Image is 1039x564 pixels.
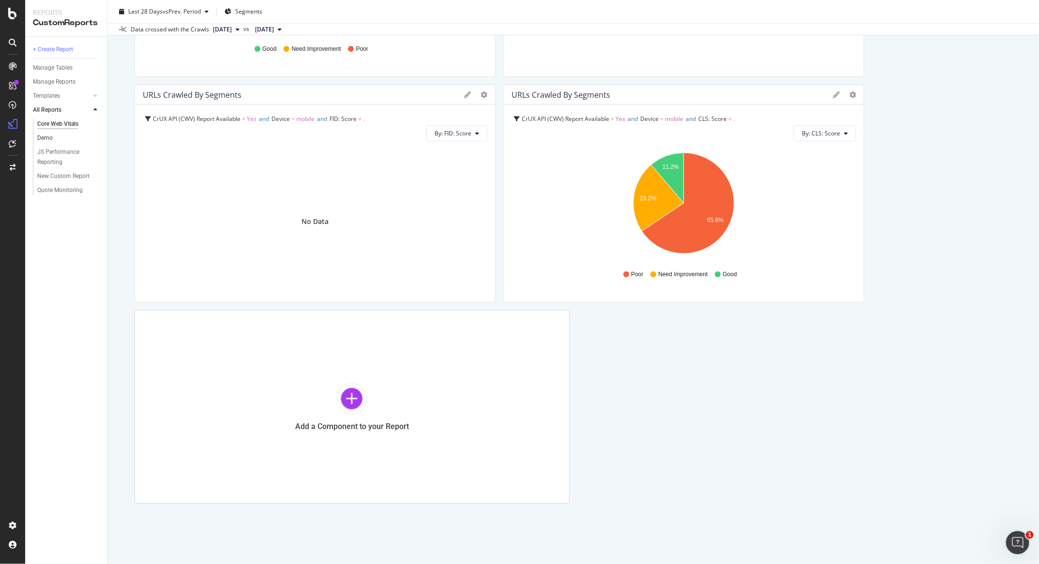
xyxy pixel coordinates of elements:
span: mobile [665,115,683,123]
div: gear [481,91,487,98]
button: By: FID: Score [426,126,487,141]
span: Device [640,115,659,123]
span: Poor [631,270,643,279]
span: = [728,115,732,123]
div: Demo [37,133,53,143]
div: Manage Reports [33,77,75,87]
span: Yes [247,115,256,123]
span: = [660,115,663,123]
div: + Create Report [33,45,73,55]
button: By: CLS: Score [794,126,856,141]
span: Need Improvement [292,45,341,53]
div: New Custom Report [37,171,90,181]
a: Manage Tables [33,63,100,73]
a: Quote Monitoring [37,185,100,195]
a: Core Web Vitals [37,119,100,129]
div: Core Web Vitals [37,119,78,129]
text: 23.2% [640,195,657,202]
div: All Reports [33,105,61,115]
button: Segments [221,4,266,19]
span: CrUX API (CWV) Report Available [153,115,241,123]
div: gear [849,91,856,98]
span: = [611,115,614,123]
span: . [733,115,735,123]
span: CrUX API (CWV) Report Available [522,115,609,123]
span: Good [262,45,276,53]
span: Poor [356,45,368,53]
button: [DATE] [209,24,243,35]
div: JS Performance Reporting [37,147,92,167]
span: = [242,115,245,123]
span: and [686,115,696,123]
span: Yes [616,115,625,123]
span: and [317,115,327,123]
span: = [358,115,361,123]
a: New Custom Report [37,171,100,181]
span: By: CLS: Score [802,129,840,137]
span: = [291,115,295,123]
a: + Create Report [33,45,100,55]
div: Quote Monitoring [37,185,83,195]
span: 2025 Aug. 8th [213,25,232,34]
iframe: Intercom live chat [1006,531,1029,554]
div: CustomReports [33,17,99,29]
a: Manage Reports [33,77,100,87]
div: URLs Crawled by Segments [143,90,241,100]
span: vs [243,25,251,33]
a: Demo [37,133,100,143]
span: Good [723,270,737,279]
div: Templates [33,91,60,101]
div: Add a Component to your Report [295,422,409,431]
span: Segments [235,7,262,15]
span: CLS: Score [698,115,727,123]
a: Templates [33,91,90,101]
button: [DATE] [251,24,286,35]
text: 65.6% [707,217,723,223]
span: 1 [1026,531,1034,539]
div: Reports [33,8,99,17]
span: and [259,115,269,123]
div: No Data [301,217,329,226]
span: 2025 Jul. 11th [255,25,274,34]
a: JS Performance Reporting [37,147,100,167]
span: mobile [296,115,315,123]
text: 11.2% [663,163,679,170]
a: All Reports [33,105,90,115]
button: Last 28 DaysvsPrev. Period [115,4,212,19]
span: Need Improvement [659,270,708,279]
span: . [363,115,364,123]
span: Device [271,115,290,123]
div: Data crossed with the Crawls [131,25,209,34]
div: URLs Crawled by SegmentsgeargearCrUX API (CWV) Report Available = YesandDevice = mobileandFID: Sc... [135,85,496,302]
div: Manage Tables [33,63,73,73]
span: By: FID: Score [435,129,471,137]
span: and [628,115,638,123]
span: FID: Score [330,115,357,123]
span: Last 28 Days [128,7,163,15]
span: vs Prev. Period [163,7,201,15]
svg: A chart. [512,149,857,261]
div: URLs Crawled by Segments [512,90,610,100]
div: URLs Crawled by SegmentsgeargearCrUX API (CWV) Report Available = YesandDevice = mobileandCLS: Sc... [503,85,864,302]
